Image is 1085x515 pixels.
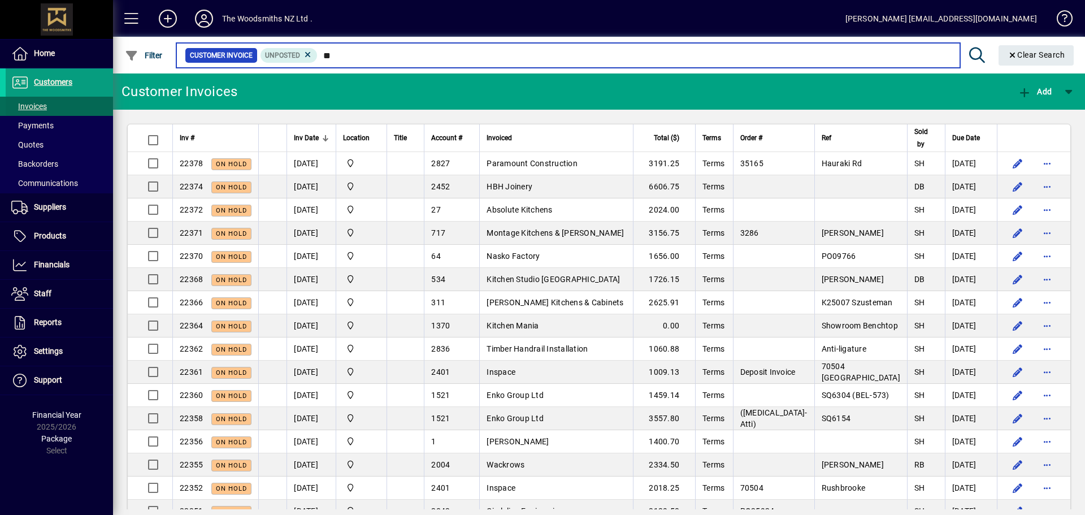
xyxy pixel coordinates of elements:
[487,391,544,400] span: Enko Group Ltd
[216,485,247,492] span: On hold
[740,159,763,168] span: 35165
[945,337,997,361] td: [DATE]
[822,132,831,144] span: Ref
[343,180,380,193] span: The Woodsmiths
[1038,363,1056,381] button: More options
[150,8,186,29] button: Add
[6,97,113,116] a: Invoices
[1038,479,1056,497] button: More options
[431,414,450,423] span: 1521
[945,384,997,407] td: [DATE]
[190,50,253,61] span: Customer Invoice
[1038,317,1056,335] button: More options
[914,228,925,237] span: SH
[640,132,689,144] div: Total ($)
[180,159,203,168] span: 22378
[6,40,113,68] a: Home
[945,245,997,268] td: [DATE]
[222,10,313,28] div: The Woodsmiths NZ Ltd .
[702,437,724,446] span: Terms
[1009,270,1027,288] button: Edit
[914,483,925,492] span: SH
[6,337,113,366] a: Settings
[822,460,884,469] span: [PERSON_NAME]
[216,439,247,446] span: On hold
[343,204,380,216] span: The Woodsmiths
[945,314,997,337] td: [DATE]
[6,366,113,395] a: Support
[487,159,578,168] span: Paramount Construction
[287,407,336,430] td: [DATE]
[633,152,695,175] td: 3191.25
[1009,293,1027,311] button: Edit
[343,343,380,355] span: The Woodsmiths
[287,314,336,337] td: [DATE]
[11,179,78,188] span: Communications
[1009,154,1027,172] button: Edit
[702,275,724,284] span: Terms
[216,253,247,261] span: On hold
[822,159,862,168] span: Hauraki Rd
[343,482,380,494] span: The Woodsmiths
[702,460,724,469] span: Terms
[487,132,626,144] div: Invoiced
[1038,154,1056,172] button: More options
[216,416,247,423] span: On hold
[180,132,194,144] span: Inv #
[487,414,544,423] span: Enko Group Ltd
[294,132,329,144] div: Inv Date
[740,228,759,237] span: 3286
[1009,178,1027,196] button: Edit
[1009,247,1027,265] button: Edit
[702,182,724,191] span: Terms
[702,367,724,376] span: Terms
[287,453,336,477] td: [DATE]
[431,252,441,261] span: 64
[216,184,247,191] span: On hold
[487,275,620,284] span: Kitchen Studio [GEOGRAPHIC_DATA]
[34,231,66,240] span: Products
[6,251,113,279] a: Financials
[702,205,724,214] span: Terms
[633,453,695,477] td: 2334.50
[633,361,695,384] td: 1009.13
[702,159,724,168] span: Terms
[822,391,889,400] span: SQ6304 (BEL-573)
[914,460,925,469] span: RB
[702,132,721,144] span: Terms
[180,437,203,446] span: 22356
[431,391,450,400] span: 1521
[822,275,884,284] span: [PERSON_NAME]
[633,477,695,500] td: 2018.25
[945,477,997,500] td: [DATE]
[265,51,300,59] span: Unposted
[1038,293,1056,311] button: More options
[431,275,445,284] span: 534
[822,298,893,307] span: K25007 Szusteman
[294,132,319,144] span: Inv Date
[822,132,900,144] div: Ref
[431,344,450,353] span: 2836
[914,159,925,168] span: SH
[914,125,938,150] div: Sold by
[431,159,450,168] span: 2827
[1038,270,1056,288] button: More options
[394,132,417,144] div: Title
[1038,386,1056,404] button: More options
[287,175,336,198] td: [DATE]
[702,414,724,423] span: Terms
[6,154,113,174] a: Backorders
[487,298,623,307] span: [PERSON_NAME] Kitchens & Cabinets
[822,228,884,237] span: [PERSON_NAME]
[1038,247,1056,265] button: More options
[702,228,724,237] span: Terms
[822,483,866,492] span: Rushbrooke
[287,477,336,500] td: [DATE]
[6,116,113,135] a: Payments
[287,222,336,245] td: [DATE]
[945,152,997,175] td: [DATE]
[487,252,540,261] span: Nasko Factory
[343,296,380,309] span: The Woodsmiths
[945,430,997,453] td: [DATE]
[343,319,380,332] span: The Woodsmiths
